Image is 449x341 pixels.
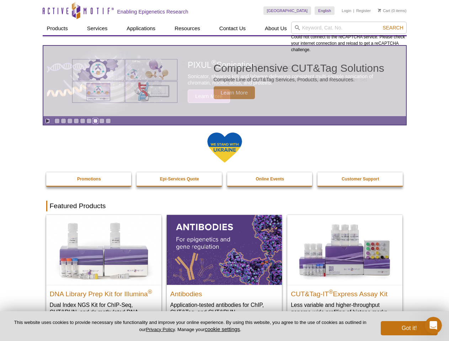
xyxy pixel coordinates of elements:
p: Application-tested antibodies for ChIP, CUT&Tag, and CUT&RUN. [170,301,278,316]
a: Privacy Policy [146,327,175,332]
img: DNA Library Prep Kit for Illumina [46,215,161,285]
a: [GEOGRAPHIC_DATA] [263,6,311,15]
a: Promotions [46,172,132,186]
img: Various genetic charts and diagrams. [71,59,178,103]
a: English [315,6,335,15]
h2: DNA Library Prep Kit for Illumina [50,287,158,298]
sup: ® [148,288,152,294]
a: Epi-Services Quote [137,172,223,186]
strong: Promotions [77,177,101,182]
a: Register [356,8,371,13]
button: Got it! [381,321,438,335]
li: (0 items) [378,6,407,15]
a: Go to slide 5 [80,118,85,124]
iframe: Intercom live chat [425,317,442,334]
p: This website uses cookies to provide necessary site functionality and improve your online experie... [11,319,369,333]
strong: Online Events [256,177,284,182]
a: DNA Library Prep Kit for Illumina DNA Library Prep Kit for Illumina® Dual Index NGS Kit for ChIP-... [46,215,161,330]
h2: CUT&Tag-IT Express Assay Kit [291,287,399,298]
button: Search [380,25,405,31]
a: Customer Support [317,172,403,186]
h2: Comprehensive CUT&Tag Solutions [214,63,384,74]
a: CUT&Tag-IT® Express Assay Kit CUT&Tag-IT®Express Assay Kit Less variable and higher-throughput ge... [287,215,402,323]
a: Go to slide 8 [99,118,105,124]
span: Learn More [214,86,255,99]
p: Less variable and higher-throughput genome-wide profiling of histone marks​. [291,301,399,316]
a: Go to slide 2 [61,118,66,124]
a: Toggle autoplay [45,118,50,124]
a: Contact Us [215,22,250,35]
button: cookie settings [205,326,240,332]
sup: ® [329,288,333,294]
a: Products [43,22,72,35]
img: Your Cart [378,9,381,12]
a: Go to slide 9 [106,118,111,124]
a: Various genetic charts and diagrams. Comprehensive CUT&Tag Solutions Complete Line of CUT&Tag Ser... [43,46,406,116]
a: Go to slide 6 [86,118,92,124]
h2: Antibodies [170,287,278,298]
a: Cart [378,8,390,13]
article: Comprehensive CUT&Tag Solutions [43,46,406,116]
img: All Antibodies [167,215,282,285]
a: Online Events [227,172,313,186]
a: Go to slide 3 [67,118,73,124]
h2: Enabling Epigenetics Research [117,9,188,15]
strong: Epi-Services Quote [160,177,199,182]
img: CUT&Tag-IT® Express Assay Kit [287,215,402,285]
a: Services [83,22,112,35]
a: Applications [122,22,160,35]
a: About Us [261,22,291,35]
h2: Featured Products [46,201,403,211]
p: Dual Index NGS Kit for ChIP-Seq, CUT&RUN, and ds methylated DNA assays. [50,301,158,323]
a: Resources [170,22,204,35]
a: Go to slide 7 [93,118,98,124]
img: We Stand With Ukraine [207,132,242,163]
span: Search [383,25,403,31]
a: All Antibodies Antibodies Application-tested antibodies for ChIP, CUT&Tag, and CUT&RUN. [167,215,282,323]
input: Keyword, Cat. No. [291,22,407,34]
a: Go to slide 4 [74,118,79,124]
a: Login [342,8,351,13]
a: Go to slide 1 [54,118,60,124]
p: Complete Line of CUT&Tag Services, Products, and Resources. [214,76,384,83]
strong: Customer Support [342,177,379,182]
div: Could not connect to the reCAPTCHA service. Please check your internet connection and reload to g... [291,22,407,53]
li: | [353,6,354,15]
